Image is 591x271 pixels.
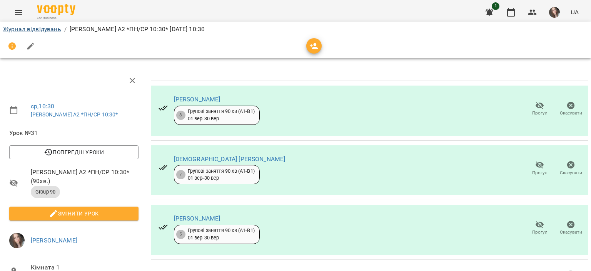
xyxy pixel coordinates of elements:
[176,230,185,239] div: 5
[37,4,75,15] img: Voopty Logo
[560,110,582,116] span: Скасувати
[524,217,555,239] button: Прогул
[568,5,582,19] button: UA
[532,229,548,236] span: Прогул
[555,217,586,239] button: Скасувати
[188,168,255,182] div: Групові заняття 90 хв (А1-В1) 01 вер - 30 вер
[560,170,582,176] span: Скасувати
[555,98,586,120] button: Скасувати
[64,25,67,34] li: /
[31,168,139,186] span: [PERSON_NAME] А2 *ПН/СР 10:30* ( 90 хв. )
[174,155,285,163] a: [DEMOGRAPHIC_DATA] [PERSON_NAME]
[9,233,25,248] img: f6374287e352a2e74eca4bf889e79d1e.jpg
[176,170,185,179] div: 7
[532,110,548,116] span: Прогул
[555,158,586,179] button: Скасувати
[176,111,185,120] div: 8
[174,215,220,222] a: [PERSON_NAME]
[3,25,61,33] a: Журнал відвідувань
[560,229,582,236] span: Скасувати
[31,189,60,195] span: Group 90
[524,98,555,120] button: Прогул
[532,170,548,176] span: Прогул
[492,2,499,10] span: 1
[3,25,588,34] nav: breadcrumb
[31,237,77,244] a: [PERSON_NAME]
[31,103,54,110] a: ср , 10:30
[571,8,579,16] span: UA
[9,3,28,22] button: Menu
[15,209,132,218] span: Змінити урок
[9,145,139,159] button: Попередні уроки
[524,158,555,179] button: Прогул
[70,25,205,34] p: [PERSON_NAME] А2 *ПН/СР 10:30* [DATE] 10:30
[9,128,139,138] span: Урок №31
[188,227,255,241] div: Групові заняття 90 хв (А1-В1) 01 вер - 30 вер
[15,148,132,157] span: Попередні уроки
[174,96,220,103] a: [PERSON_NAME]
[31,111,118,118] a: [PERSON_NAME] А2 *ПН/СР 10:30*
[549,7,560,18] img: f6374287e352a2e74eca4bf889e79d1e.jpg
[37,16,75,21] span: For Business
[9,207,139,221] button: Змінити урок
[188,108,255,122] div: Групові заняття 90 хв (А1-В1) 01 вер - 30 вер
